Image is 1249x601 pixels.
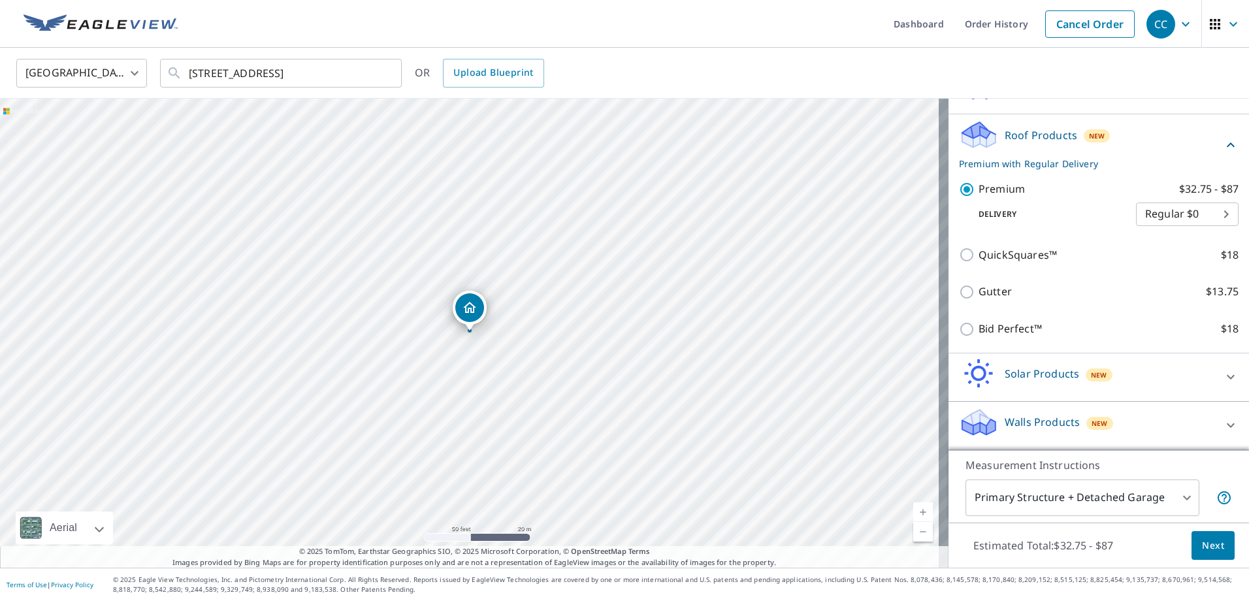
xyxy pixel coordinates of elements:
[24,14,178,34] img: EV Logo
[1146,10,1175,39] div: CC
[1192,531,1235,560] button: Next
[1221,247,1239,263] p: $18
[979,284,1012,300] p: Gutter
[1179,181,1239,197] p: $32.75 - $87
[959,120,1239,171] div: Roof ProductsNewPremium with Regular Delivery
[1091,370,1107,380] span: New
[443,59,543,88] a: Upload Blueprint
[46,512,81,544] div: Aerial
[913,522,933,542] a: Current Level 19, Zoom Out
[1045,10,1135,38] a: Cancel Order
[1092,418,1108,429] span: New
[113,575,1242,594] p: © 2025 Eagle View Technologies, Inc. and Pictometry International Corp. All Rights Reserved. Repo...
[571,546,626,556] a: OpenStreetMap
[415,59,544,88] div: OR
[51,580,93,589] a: Privacy Policy
[1005,366,1079,382] p: Solar Products
[965,479,1199,516] div: Primary Structure + Detached Garage
[1216,490,1232,506] span: Your report will include the primary structure and a detached garage if one exists.
[979,181,1025,197] p: Premium
[1005,414,1080,430] p: Walls Products
[963,531,1124,560] p: Estimated Total: $32.75 - $87
[453,65,533,81] span: Upload Blueprint
[7,580,47,589] a: Terms of Use
[189,55,375,91] input: Search by address or latitude-longitude
[913,502,933,522] a: Current Level 19, Zoom In
[959,359,1239,396] div: Solar ProductsNew
[16,512,113,544] div: Aerial
[1136,196,1239,233] div: Regular $0
[453,291,487,331] div: Dropped pin, building 1, Residential property, 2621 State Highway 30a Fonda, NY 12068
[979,321,1042,337] p: Bid Perfect™
[979,247,1057,263] p: QuickSquares™
[16,55,147,91] div: [GEOGRAPHIC_DATA]
[1005,127,1077,143] p: Roof Products
[1202,538,1224,554] span: Next
[1089,131,1105,141] span: New
[959,208,1136,220] p: Delivery
[959,157,1223,171] p: Premium with Regular Delivery
[959,407,1239,444] div: Walls ProductsNew
[1206,284,1239,300] p: $13.75
[7,581,93,589] p: |
[628,546,650,556] a: Terms
[965,457,1232,473] p: Measurement Instructions
[1221,321,1239,337] p: $18
[299,546,650,557] span: © 2025 TomTom, Earthstar Geographics SIO, © 2025 Microsoft Corporation, ©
